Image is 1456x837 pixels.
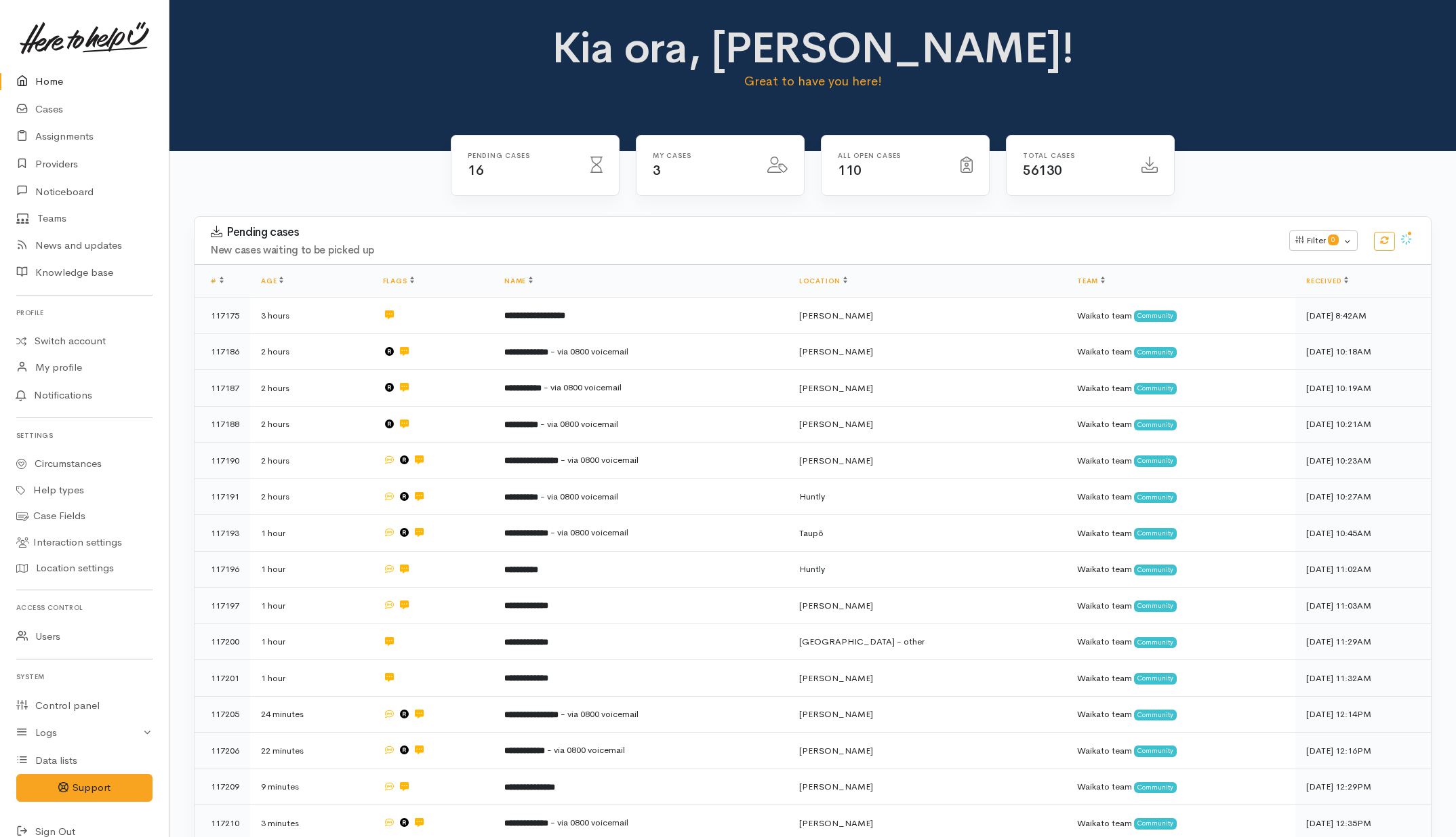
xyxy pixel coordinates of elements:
span: [PERSON_NAME] [799,672,873,684]
td: Waikato team [1066,733,1295,769]
td: 117190 [195,443,250,479]
span: Community [1134,818,1177,829]
td: 22 minutes [250,733,372,769]
td: 3 hours [250,298,372,334]
td: 2 hours [250,406,372,443]
td: [DATE] 12:16PM [1295,733,1431,769]
td: 1 hour [250,551,372,588]
span: Community [1134,600,1177,611]
span: Community [1134,673,1177,684]
td: [DATE] 12:14PM [1295,696,1431,733]
td: Waikato team [1066,443,1295,479]
span: Community [1134,710,1177,720]
span: Community [1134,383,1177,394]
a: Team [1077,277,1105,285]
button: Filter0 [1289,230,1358,251]
span: Community [1134,565,1177,575]
td: Waikato team [1066,478,1295,515]
span: Community [1134,420,1177,430]
td: 117196 [195,551,250,588]
td: Waikato team [1066,588,1295,624]
td: [DATE] 10:18AM [1295,333,1431,370]
span: [PERSON_NAME] [799,781,873,792]
h4: New cases waiting to be picked up [211,245,1273,256]
td: 9 minutes [250,769,372,805]
span: [PERSON_NAME] [799,382,873,394]
span: [PERSON_NAME] [799,310,873,321]
span: 16 [468,162,483,179]
td: Waikato team [1066,624,1295,660]
h6: My cases [653,152,751,159]
td: [DATE] 10:45AM [1295,515,1431,552]
h3: Pending cases [211,226,1273,239]
span: 0 [1328,234,1339,245]
h6: Total cases [1023,152,1125,159]
td: Waikato team [1066,370,1295,407]
td: Waikato team [1066,660,1295,697]
h6: Profile [16,304,153,322]
h6: Access control [16,598,153,617]
span: Taupō [799,527,824,539]
a: Location [799,277,847,285]
td: 117205 [195,696,250,733]
span: Community [1134,746,1177,756]
td: 2 hours [250,333,372,370]
td: Waikato team [1066,769,1295,805]
span: Huntly [799,563,825,575]
span: Community [1134,492,1177,503]
span: [PERSON_NAME] [799,708,873,720]
td: [DATE] 8:42AM [1295,298,1431,334]
span: [PERSON_NAME] [799,346,873,357]
td: 1 hour [250,660,372,697]
span: 110 [838,162,862,179]
td: 1 hour [250,624,372,660]
span: [PERSON_NAME] [799,745,873,756]
h1: Kia ora, [PERSON_NAME]! [508,24,1118,72]
h6: All Open cases [838,152,944,159]
td: 2 hours [250,478,372,515]
td: 117200 [195,624,250,660]
span: Community [1134,637,1177,648]
td: 117206 [195,733,250,769]
td: 117193 [195,515,250,552]
td: [DATE] 11:32AM [1295,660,1431,697]
td: 117191 [195,478,250,515]
span: Huntly [799,491,825,502]
td: [DATE] 10:27AM [1295,478,1431,515]
td: 117188 [195,406,250,443]
span: Community [1134,455,1177,466]
span: - via 0800 voicemail [550,346,628,357]
span: - via 0800 voicemail [547,744,625,756]
span: 56130 [1023,162,1062,179]
a: Age [261,277,283,285]
a: Received [1306,277,1348,285]
td: 117186 [195,333,250,370]
span: [PERSON_NAME] [799,817,873,829]
td: [DATE] 10:23AM [1295,443,1431,479]
span: Community [1134,782,1177,793]
h6: Settings [16,426,153,445]
td: Waikato team [1066,551,1295,588]
span: - via 0800 voicemail [544,382,622,393]
td: Waikato team [1066,515,1295,552]
span: Community [1134,310,1177,321]
td: Waikato team [1066,696,1295,733]
a: Name [504,277,533,285]
a: Flags [383,277,414,285]
p: Great to have you here! [508,72,1118,91]
td: [DATE] 10:21AM [1295,406,1431,443]
span: Community [1134,347,1177,358]
td: 2 hours [250,443,372,479]
td: Waikato team [1066,406,1295,443]
span: [GEOGRAPHIC_DATA] - other [799,636,925,647]
span: [PERSON_NAME] [799,455,873,466]
td: 2 hours [250,370,372,407]
span: - via 0800 voicemail [550,527,628,538]
span: Community [1134,528,1177,539]
td: [DATE] 11:02AM [1295,551,1431,588]
td: 117175 [195,298,250,334]
button: Support [16,774,153,802]
span: [PERSON_NAME] [799,418,873,430]
td: Waikato team [1066,333,1295,370]
h6: System [16,668,153,686]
